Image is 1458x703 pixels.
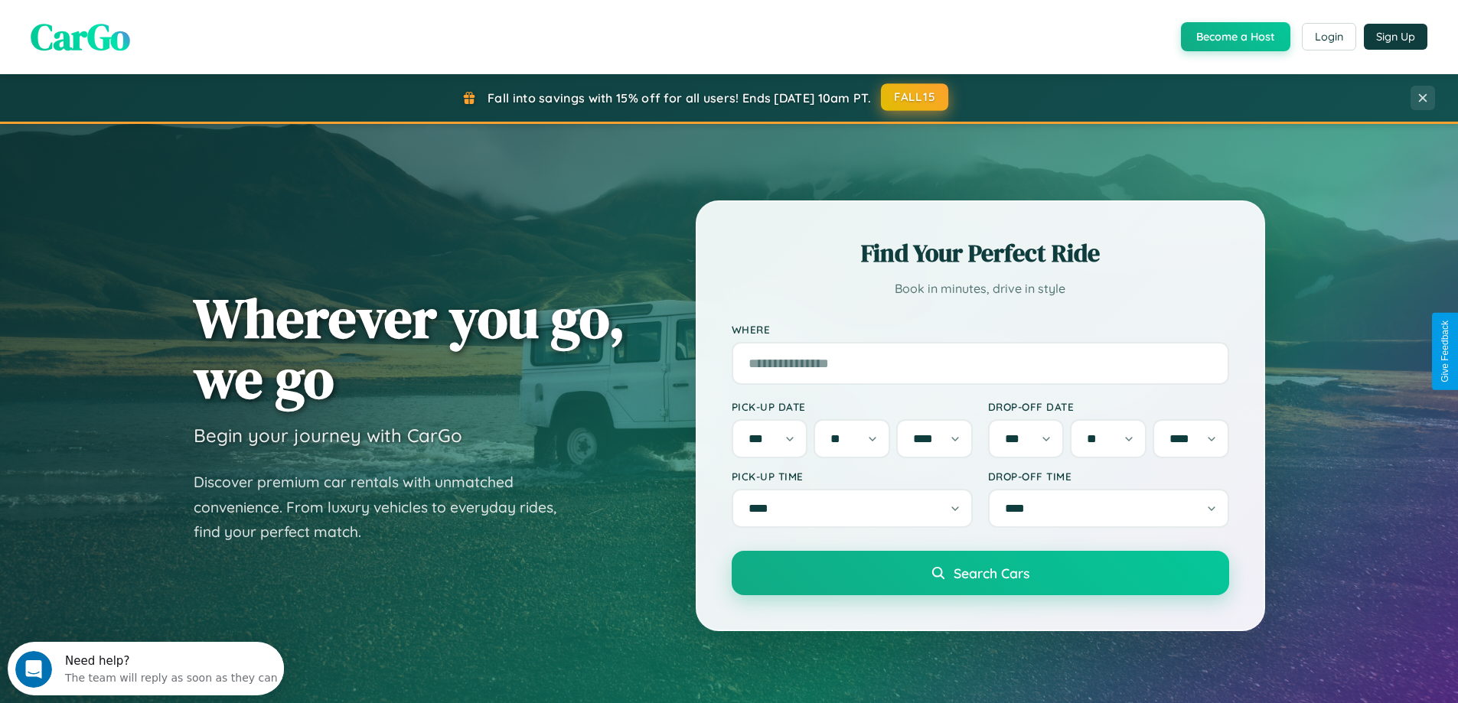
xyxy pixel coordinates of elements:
[732,470,973,483] label: Pick-up Time
[988,400,1229,413] label: Drop-off Date
[1440,321,1450,382] div: Give Feedback
[732,400,973,413] label: Pick-up Date
[988,470,1229,483] label: Drop-off Time
[57,13,270,25] div: Need help?
[8,642,284,695] iframe: Intercom live chat discovery launcher
[57,25,270,41] div: The team will reply as soon as they can
[31,11,130,62] span: CarGo
[194,424,462,447] h3: Begin your journey with CarGo
[881,83,948,111] button: FALL15
[732,278,1229,300] p: Book in minutes, drive in style
[732,551,1229,595] button: Search Cars
[194,470,576,545] p: Discover premium car rentals with unmatched convenience. From luxury vehicles to everyday rides, ...
[1181,22,1290,51] button: Become a Host
[488,90,871,106] span: Fall into savings with 15% off for all users! Ends [DATE] 10am PT.
[15,651,52,688] iframe: Intercom live chat
[194,288,625,408] h1: Wherever you go, we go
[1364,24,1427,50] button: Sign Up
[1302,23,1356,50] button: Login
[732,236,1229,270] h2: Find Your Perfect Ride
[954,565,1029,581] span: Search Cars
[732,323,1229,336] label: Where
[6,6,285,48] div: Open Intercom Messenger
